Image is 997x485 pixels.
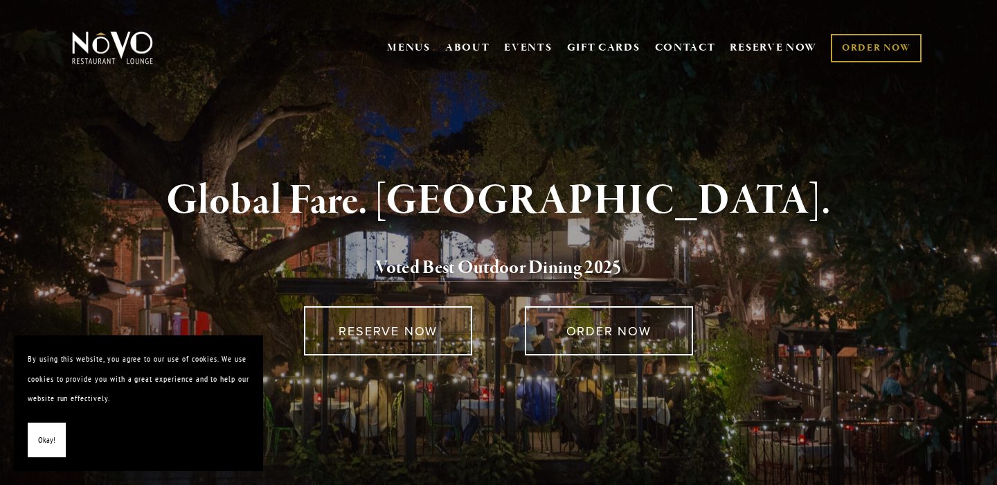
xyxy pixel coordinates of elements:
a: GIFT CARDS [567,35,640,61]
a: ABOUT [445,41,490,55]
a: CONTACT [655,35,716,61]
a: RESERVE NOW [304,306,472,355]
img: Novo Restaurant &amp; Lounge [69,30,156,65]
button: Okay! [28,423,66,458]
section: Cookie banner [14,335,263,471]
a: ORDER NOW [525,306,693,355]
a: MENUS [387,41,431,55]
a: RESERVE NOW [730,35,817,61]
p: By using this website, you agree to our use of cookies. We use cookies to provide you with a grea... [28,349,249,409]
a: ORDER NOW [831,34,922,62]
a: Voted Best Outdoor Dining 202 [375,256,612,282]
strong: Global Fare. [GEOGRAPHIC_DATA]. [166,175,830,227]
a: EVENTS [504,41,552,55]
h2: 5 [95,254,902,283]
span: Okay! [38,430,55,450]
